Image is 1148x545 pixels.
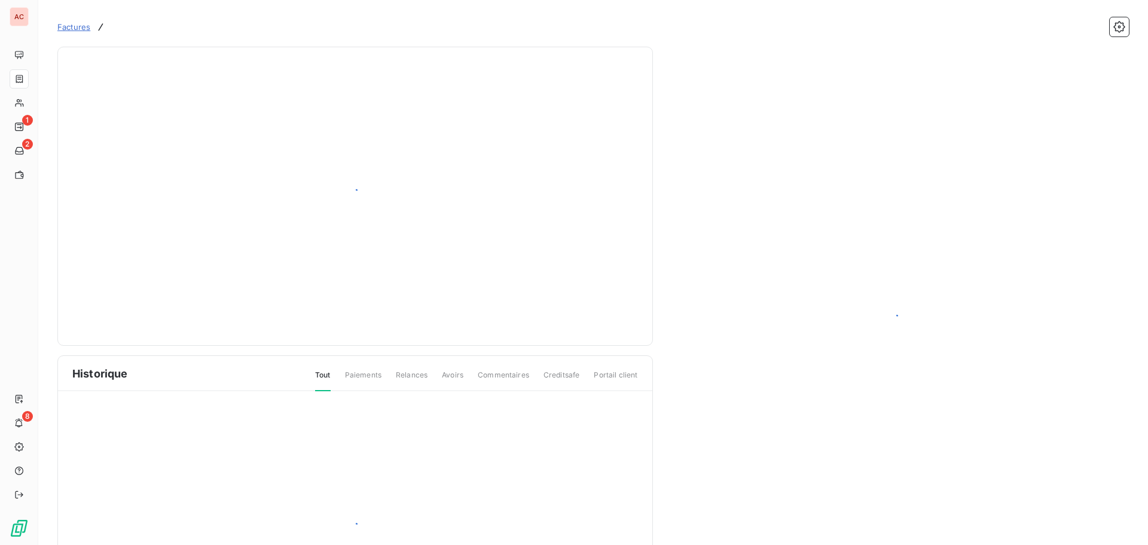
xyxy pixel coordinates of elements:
[57,22,90,32] span: Factures
[72,366,128,382] span: Historique
[22,411,33,422] span: 8
[345,370,381,390] span: Paiements
[315,370,331,391] span: Tout
[396,370,428,390] span: Relances
[22,139,33,150] span: 2
[57,21,90,33] a: Factures
[442,370,463,390] span: Avoirs
[10,7,29,26] div: AC
[478,370,529,390] span: Commentaires
[594,370,637,390] span: Portail client
[544,370,580,390] span: Creditsafe
[22,115,33,126] span: 1
[1107,504,1136,533] iframe: Intercom live chat
[10,519,29,538] img: Logo LeanPay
